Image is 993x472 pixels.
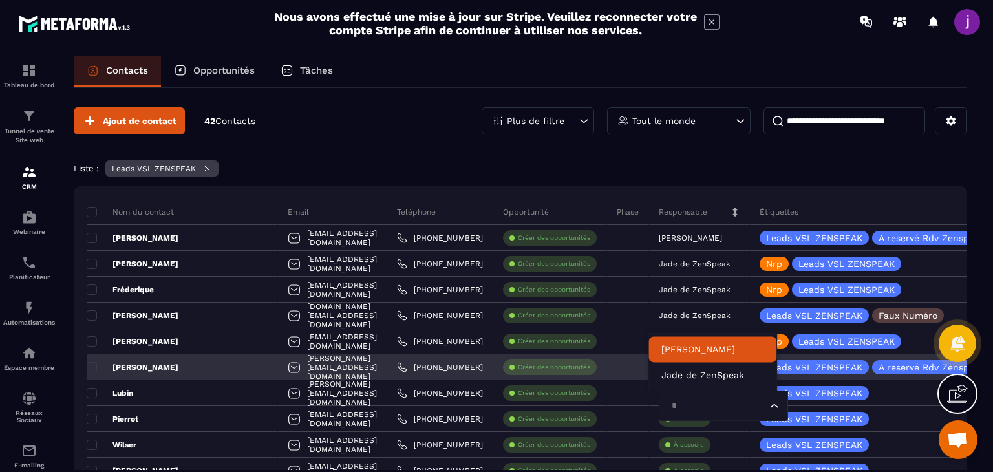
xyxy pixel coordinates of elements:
[87,233,178,243] p: [PERSON_NAME]
[3,409,55,424] p: Réseaux Sociaux
[3,127,55,145] p: Tunnel de vente Site web
[3,155,55,200] a: formationformationCRM
[21,108,37,123] img: formation
[268,56,346,87] a: Tâches
[3,98,55,155] a: formationformationTunnel de vente Site web
[632,116,696,125] p: Tout le monde
[766,285,782,294] p: Nrp
[798,337,895,346] p: Leads VSL ZENSPEAK
[87,388,133,398] p: Lubin
[766,389,862,398] p: Leads VSL ZENSPEAK
[74,164,99,173] p: Liste :
[87,440,136,450] p: Wilser
[518,311,590,320] p: Créer des opportunités
[397,388,483,398] a: [PHONE_NUMBER]
[3,462,55,469] p: E-mailing
[397,414,483,424] a: [PHONE_NUMBER]
[766,233,862,242] p: Leads VSL ZENSPEAK
[507,116,564,125] p: Plus de filtre
[3,81,55,89] p: Tableau de bord
[3,290,55,336] a: automationsautomationsAutomatisations
[3,245,55,290] a: schedulerschedulerPlanificateur
[397,233,483,243] a: [PHONE_NUMBER]
[397,336,483,347] a: [PHONE_NUMBER]
[204,115,255,127] p: 42
[3,364,55,371] p: Espace membre
[3,274,55,281] p: Planificateur
[518,285,590,294] p: Créer des opportunités
[661,369,763,381] p: Jade de ZenSpeak
[87,362,178,372] p: [PERSON_NAME]
[300,65,333,76] p: Tâches
[21,209,37,225] img: automations
[674,440,704,449] p: À associe
[193,65,255,76] p: Opportunités
[518,363,590,372] p: Créer des opportunités
[18,12,134,36] img: logo
[879,363,985,372] p: A reservé Rdv Zenspeak
[766,259,782,268] p: Nrp
[760,207,798,217] p: Étiquettes
[518,337,590,346] p: Créer des opportunités
[659,391,788,421] div: Search for option
[518,389,590,398] p: Créer des opportunités
[667,399,767,413] input: Search for option
[87,414,138,424] p: Pierrot
[397,259,483,269] a: [PHONE_NUMBER]
[659,311,731,320] p: Jade de ZenSpeak
[879,311,937,320] p: Faux Numéro
[112,164,196,173] p: Leads VSL ZENSPEAK
[397,440,483,450] a: [PHONE_NUMBER]
[503,207,549,217] p: Opportunité
[74,56,161,87] a: Contacts
[397,362,483,372] a: [PHONE_NUMBER]
[87,259,178,269] p: [PERSON_NAME]
[87,336,178,347] p: [PERSON_NAME]
[3,53,55,98] a: formationformationTableau de bord
[21,345,37,361] img: automations
[106,65,148,76] p: Contacts
[766,311,862,320] p: Leads VSL ZENSPEAK
[87,310,178,321] p: [PERSON_NAME]
[798,259,895,268] p: Leads VSL ZENSPEAK
[617,207,639,217] p: Phase
[3,183,55,190] p: CRM
[87,207,174,217] p: Nom du contact
[659,233,722,242] p: [PERSON_NAME]
[3,200,55,245] a: automationsautomationsWebinaire
[518,414,590,424] p: Créer des opportunités
[103,114,176,127] span: Ajout de contact
[87,284,154,295] p: Fréderique
[659,259,731,268] p: Jade de ZenSpeak
[21,300,37,316] img: automations
[3,336,55,381] a: automationsautomationsEspace membre
[21,443,37,458] img: email
[659,207,707,217] p: Responsable
[766,440,862,449] p: Leads VSL ZENSPEAK
[21,164,37,180] img: formation
[21,391,37,406] img: social-network
[397,207,436,217] p: Téléphone
[74,107,185,134] button: Ajout de contact
[518,440,590,449] p: Créer des opportunités
[518,259,590,268] p: Créer des opportunités
[659,285,731,294] p: Jade de ZenSpeak
[215,116,255,126] span: Contacts
[397,284,483,295] a: [PHONE_NUMBER]
[3,228,55,235] p: Webinaire
[21,255,37,270] img: scheduler
[798,285,895,294] p: Leads VSL ZENSPEAK
[288,207,309,217] p: Email
[518,233,590,242] p: Créer des opportunités
[661,343,763,356] p: Jeanne BARONNAT
[397,310,483,321] a: [PHONE_NUMBER]
[766,414,862,424] p: Leads VSL ZENSPEAK
[273,10,698,37] h2: Nous avons effectué une mise à jour sur Stripe. Veuillez reconnecter votre compte Stripe afin de ...
[161,56,268,87] a: Opportunités
[21,63,37,78] img: formation
[939,420,977,459] div: Ouvrir le chat
[3,319,55,326] p: Automatisations
[879,233,985,242] p: A reservé Rdv Zenspeak
[766,363,862,372] p: Leads VSL ZENSPEAK
[3,381,55,433] a: social-networksocial-networkRéseaux Sociaux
